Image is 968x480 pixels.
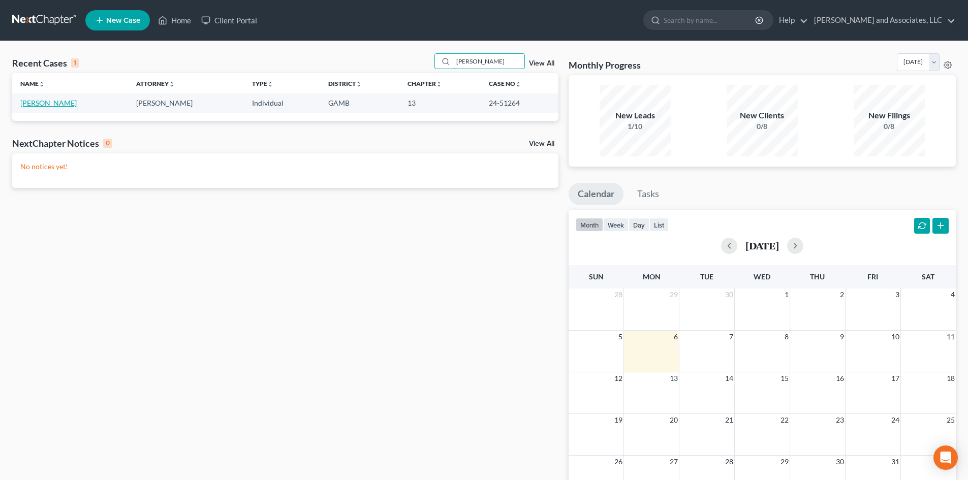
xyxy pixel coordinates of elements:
[71,58,79,68] div: 1
[894,289,900,301] span: 3
[839,331,845,343] span: 9
[399,93,480,112] td: 13
[835,372,845,385] span: 16
[628,183,668,205] a: Tasks
[779,456,790,468] span: 29
[613,289,623,301] span: 28
[835,456,845,468] span: 30
[779,372,790,385] span: 15
[515,81,521,87] i: unfold_more
[489,80,521,87] a: Case Nounfold_more
[169,81,175,87] i: unfold_more
[20,80,45,87] a: Nameunfold_more
[669,414,679,426] span: 20
[20,99,77,107] a: [PERSON_NAME]
[328,80,362,87] a: Districtunfold_more
[700,272,713,281] span: Tue
[569,59,641,71] h3: Monthly Progress
[244,93,320,112] td: Individual
[890,331,900,343] span: 10
[854,110,925,121] div: New Filings
[408,80,442,87] a: Chapterunfold_more
[784,289,790,301] span: 1
[12,137,112,149] div: NextChapter Notices
[196,11,262,29] a: Client Portal
[950,289,956,301] span: 4
[839,289,845,301] span: 2
[613,414,623,426] span: 19
[933,445,958,470] div: Open Intercom Messenger
[453,54,524,69] input: Search by name...
[810,272,825,281] span: Thu
[267,81,273,87] i: unfold_more
[613,372,623,385] span: 12
[128,93,244,112] td: [PERSON_NAME]
[153,11,196,29] a: Home
[643,272,661,281] span: Mon
[946,372,956,385] span: 18
[356,81,362,87] i: unfold_more
[603,218,629,232] button: week
[745,240,779,251] h2: [DATE]
[569,183,623,205] a: Calendar
[890,414,900,426] span: 24
[617,331,623,343] span: 5
[724,414,734,426] span: 21
[600,121,671,132] div: 1/10
[436,81,442,87] i: unfold_more
[774,11,808,29] a: Help
[724,289,734,301] span: 30
[629,218,649,232] button: day
[576,218,603,232] button: month
[754,272,770,281] span: Wed
[613,456,623,468] span: 26
[779,414,790,426] span: 22
[136,80,175,87] a: Attorneyunfold_more
[946,331,956,343] span: 11
[529,140,554,147] a: View All
[106,17,140,24] span: New Case
[724,456,734,468] span: 28
[481,93,558,112] td: 24-51264
[669,456,679,468] span: 27
[649,218,669,232] button: list
[12,57,79,69] div: Recent Cases
[727,121,798,132] div: 0/8
[835,414,845,426] span: 23
[784,331,790,343] span: 8
[724,372,734,385] span: 14
[252,80,273,87] a: Typeunfold_more
[529,60,554,67] a: View All
[669,289,679,301] span: 29
[867,272,878,281] span: Fri
[727,110,798,121] div: New Clients
[890,456,900,468] span: 31
[600,110,671,121] div: New Leads
[39,81,45,87] i: unfold_more
[809,11,955,29] a: [PERSON_NAME] and Associates, LLC
[673,331,679,343] span: 6
[890,372,900,385] span: 17
[728,331,734,343] span: 7
[946,414,956,426] span: 25
[103,139,112,148] div: 0
[922,272,934,281] span: Sat
[589,272,604,281] span: Sun
[20,162,550,172] p: No notices yet!
[320,93,399,112] td: GAMB
[669,372,679,385] span: 13
[664,11,757,29] input: Search by name...
[854,121,925,132] div: 0/8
